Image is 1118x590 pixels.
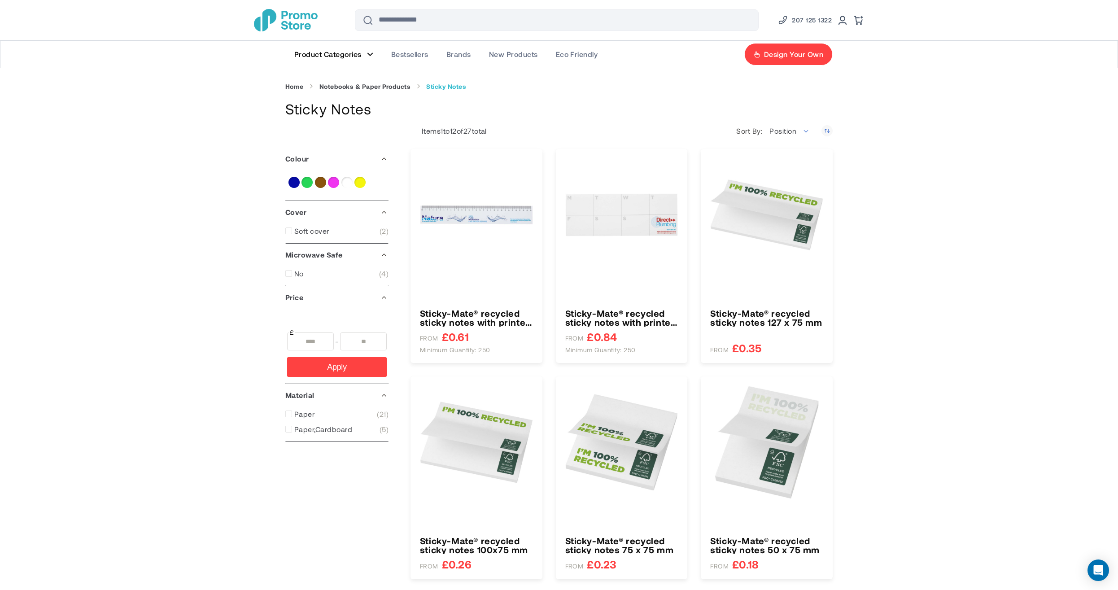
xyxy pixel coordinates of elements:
[437,41,480,68] a: Brands
[565,386,678,499] img: Sticky-Mate® recycled sticky notes 75 x 75 mm
[287,357,387,377] button: Apply
[341,177,353,188] a: White
[480,41,547,68] a: New Products
[294,410,314,419] span: Paper
[328,177,339,188] a: Pink
[565,158,678,271] img: Sticky-Mate® recycled sticky notes with printed planner
[420,536,533,554] a: Sticky-Mate® recycled sticky notes 100x75 mm
[556,50,598,59] span: Eco Friendly
[301,177,313,188] a: Green
[285,227,389,236] a: Soft cover 2
[379,269,389,278] span: 4
[446,50,471,59] span: Brands
[1087,559,1109,581] div: Open Intercom Messenger
[285,286,389,309] div: Price
[420,562,438,570] span: FROM
[547,41,607,68] a: Eco Friendly
[463,127,472,135] span: 27
[764,122,815,140] span: Position
[420,386,533,499] img: Sticky-Mate® recycled sticky notes 100x75 mm
[565,334,584,342] span: FROM
[254,9,318,31] img: Promotional Merchandise
[736,127,764,135] label: Sort By
[565,346,636,354] span: Minimum quantity: 250
[426,83,466,91] strong: Sticky Notes
[354,177,366,188] a: Yellow
[285,425,389,434] a: Paper,Cardboard 5
[340,332,387,350] input: To
[420,334,438,342] span: FROM
[285,41,382,68] a: Product Categories
[450,127,457,135] span: 12
[710,309,823,327] a: Sticky-Mate® recycled sticky notes 127 x 75 mm
[289,328,295,337] span: £
[377,410,389,419] span: 21
[382,41,437,68] a: Bestsellers
[315,177,326,188] a: Natural
[710,536,823,554] a: Sticky-Mate® recycled sticky notes 50 x 75 mm
[285,148,389,170] div: Colour
[710,346,729,354] span: FROM
[294,269,304,278] span: No
[744,43,833,66] a: Design Your Own
[732,559,759,570] span: £0.18
[769,127,796,135] span: Position
[294,425,352,434] span: Paper,Cardboard
[710,562,729,570] span: FROM
[565,562,584,570] span: FROM
[821,125,833,136] a: Set Descending Direction
[587,559,616,570] span: £0.23
[380,425,389,434] span: 5
[565,309,678,327] a: Sticky-Mate® recycled sticky notes with printed planner
[380,227,389,236] span: 2
[285,99,833,118] h1: Sticky Notes
[294,50,362,59] span: Product Categories
[285,384,389,406] div: Material
[420,158,533,271] img: Sticky-Mate® recycled sticky notes with printed 30 cm ruler
[287,332,334,350] input: From
[285,269,389,278] a: No 4
[285,201,389,223] div: Cover
[285,410,389,419] a: Paper 21
[587,331,617,342] span: £0.84
[792,15,832,26] span: 207 125 1322
[334,332,340,350] span: -
[294,227,329,236] span: Soft cover
[710,386,823,499] img: Sticky-Mate® recycled sticky notes 50 x 75 mm
[391,50,428,59] span: Bestsellers
[441,127,443,135] span: 1
[732,342,761,354] span: £0.35
[565,536,678,554] a: Sticky-Mate® recycled sticky notes 75 x 75 mm
[764,50,823,59] span: Design Your Own
[710,158,823,271] img: Sticky-Mate® recycled sticky notes 127 x 75 mm
[420,309,533,327] a: Sticky-Mate® recycled sticky notes with printed 30 cm ruler
[285,83,304,91] a: Home
[420,346,490,354] span: Minimum quantity: 250
[319,83,411,91] a: Notebooks & Paper Products
[489,50,538,59] span: New Products
[288,177,300,188] a: Blue
[357,9,379,31] button: Search
[411,127,487,135] p: Items to of total
[442,331,469,342] span: £0.61
[285,244,389,266] div: Microwave Safe
[254,9,318,31] a: store logo
[442,559,472,570] span: £0.26
[777,15,832,26] a: Phone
